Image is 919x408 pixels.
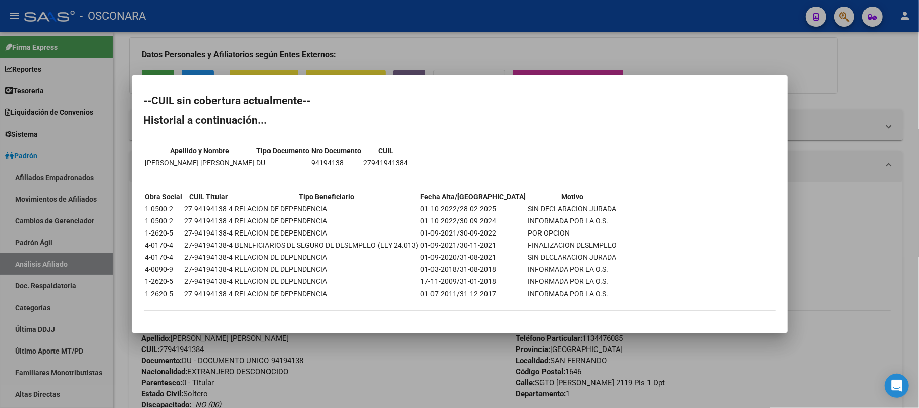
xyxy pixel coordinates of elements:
h2: --CUIL sin cobertura actualmente-- [144,96,776,106]
div: Open Intercom Messenger [885,374,909,398]
td: RELACION DE DEPENDENCIA [235,264,419,275]
td: 1-0500-2 [145,203,183,214]
td: RELACION DE DEPENDENCIA [235,203,419,214]
td: SIN DECLARACION JURADA [528,203,618,214]
td: POR OPCION [528,227,618,239]
td: 1-2620-5 [145,276,183,287]
td: 01-10-2022/30-09-2024 [420,215,527,226]
td: [PERSON_NAME] [PERSON_NAME] [145,157,255,168]
td: 27-94194138-4 [184,203,234,214]
td: 01-09-2020/31-08-2021 [420,252,527,263]
td: 01-10-2022/28-02-2025 [420,203,527,214]
td: 27941941384 [363,157,409,168]
th: Tipo Documento [256,145,310,156]
td: 27-94194138-4 [184,240,234,251]
td: BENEFICIARIOS DE SEGURO DE DESEMPLEO (LEY 24.013) [235,240,419,251]
td: 01-09-2021/30-11-2021 [420,240,527,251]
td: 27-94194138-4 [184,264,234,275]
td: 17-11-2009/31-01-2018 [420,276,527,287]
td: INFORMADA POR LA O.S. [528,264,618,275]
td: 01-09-2021/30-09-2022 [420,227,527,239]
td: 4-0170-4 [145,240,183,251]
th: Motivo [528,191,618,202]
td: 27-94194138-4 [184,215,234,226]
td: 27-94194138-4 [184,288,234,299]
th: CUIL Titular [184,191,234,202]
td: DU [256,157,310,168]
td: 27-94194138-4 [184,276,234,287]
td: INFORMADA POR LA O.S. [528,288,618,299]
td: 27-94194138-4 [184,227,234,239]
th: Obra Social [145,191,183,202]
td: RELACION DE DEPENDENCIA [235,227,419,239]
td: RELACION DE DEPENDENCIA [235,276,419,287]
td: RELACION DE DEPENDENCIA [235,288,419,299]
td: 01-03-2018/31-08-2018 [420,264,527,275]
th: CUIL [363,145,409,156]
td: 01-07-2011/31-12-2017 [420,288,527,299]
th: Tipo Beneficiario [235,191,419,202]
td: RELACION DE DEPENDENCIA [235,215,419,226]
th: Fecha Alta/[GEOGRAPHIC_DATA] [420,191,527,202]
th: Apellido y Nombre [145,145,255,156]
td: 27-94194138-4 [184,252,234,263]
td: 4-0170-4 [145,252,183,263]
th: Nro Documento [311,145,362,156]
td: 1-0500-2 [145,215,183,226]
td: 1-2620-5 [145,227,183,239]
td: INFORMADA POR LA O.S. [528,215,618,226]
td: FINALIZACION DESEMPLEO [528,240,618,251]
td: 94194138 [311,157,362,168]
td: INFORMADA POR LA O.S. [528,276,618,287]
td: 4-0090-9 [145,264,183,275]
td: RELACION DE DEPENDENCIA [235,252,419,263]
td: SIN DECLARACION JURADA [528,252,618,263]
td: 1-2620-5 [145,288,183,299]
h2: Historial a continuación... [144,115,776,125]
